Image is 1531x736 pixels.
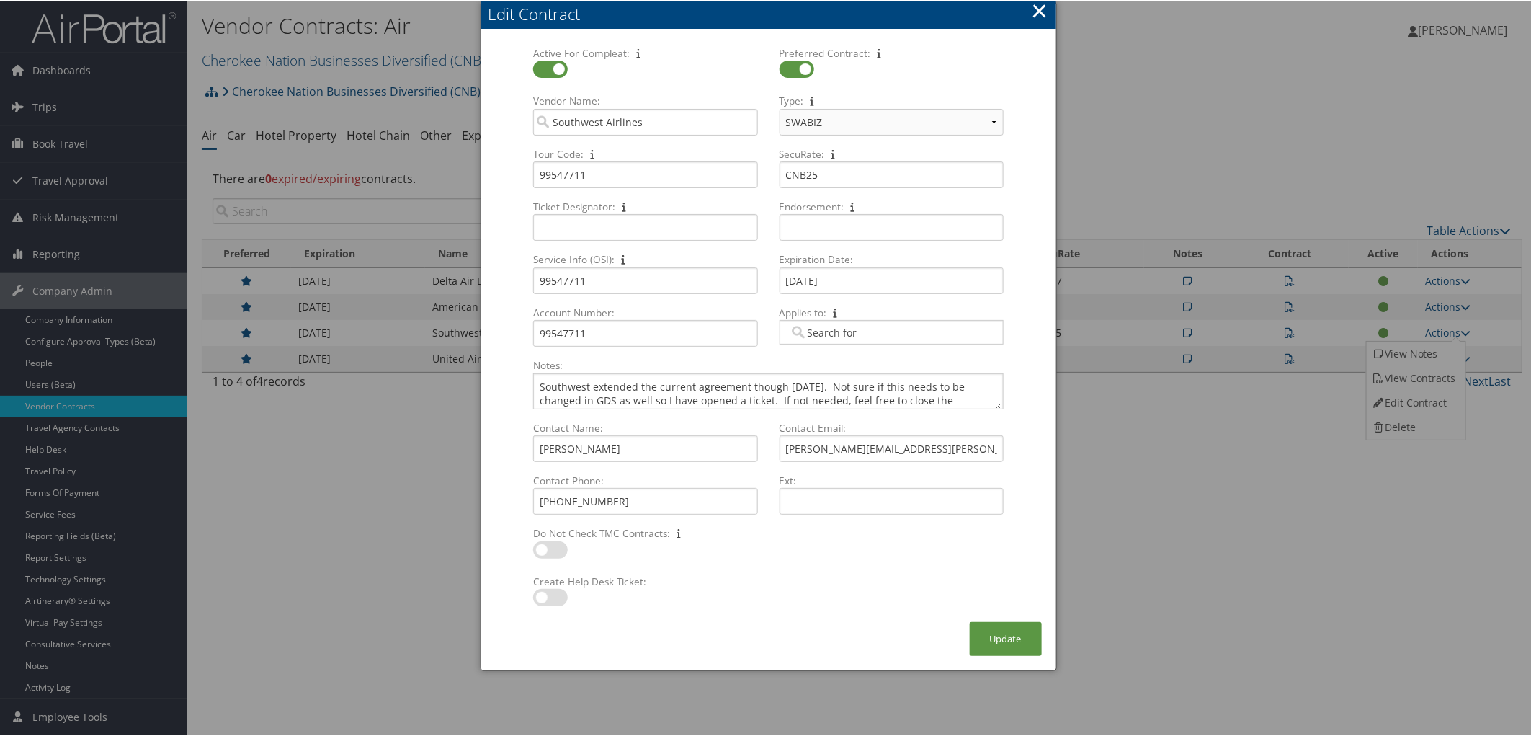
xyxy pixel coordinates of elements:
[527,146,763,160] label: Tour Code:
[789,324,870,338] input: Applies to:
[780,213,1004,239] input: Endorsement:
[527,525,763,539] label: Do Not Check TMC Contracts:
[970,621,1042,655] button: Update
[527,357,1009,371] label: Notes:
[533,319,757,345] input: Account Number:
[780,107,1004,134] select: Type:
[533,266,757,293] input: Service Info (OSI):
[774,198,1009,213] label: Endorsement:
[533,487,757,513] input: Contact Phone:
[527,45,763,59] label: Active For Compleat:
[533,434,757,461] input: Contact Name:
[774,92,1009,107] label: Type:
[527,472,763,487] label: Contact Phone:
[533,107,757,134] input: Vendor Name:
[780,160,1004,187] input: SecuRate:
[774,45,1009,59] label: Preferred Contract:
[780,434,1004,461] input: Contact Email:
[774,251,1009,265] label: Expiration Date:
[774,304,1009,319] label: Applies to:
[780,266,1004,293] input: Expiration Date:
[533,213,757,239] input: Ticket Designator:
[774,146,1009,160] label: SecuRate:
[780,487,1004,513] input: Ext:
[488,1,1056,24] div: Edit Contract
[527,92,763,107] label: Vendor Name:
[527,198,763,213] label: Ticket Designator:
[527,304,763,319] label: Account Number:
[527,573,763,588] label: Create Help Desk Ticket:
[527,251,763,265] label: Service Info (OSI):
[533,160,757,187] input: Tour Code:
[774,420,1009,434] label: Contact Email:
[533,372,1003,408] textarea: Notes:
[774,472,1009,487] label: Ext:
[527,420,763,434] label: Contact Name:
